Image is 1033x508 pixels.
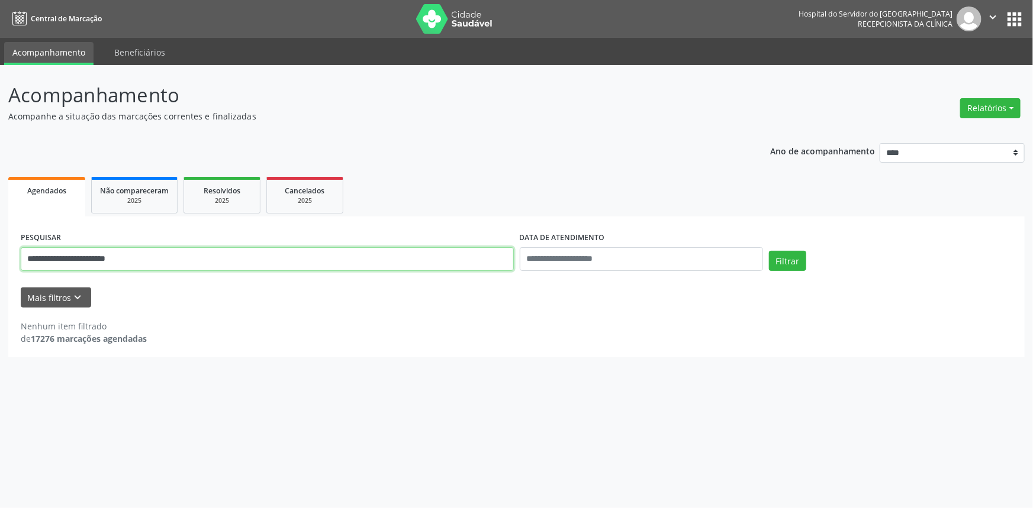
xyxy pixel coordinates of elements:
div: Nenhum item filtrado [21,320,147,332]
button: apps [1004,9,1025,30]
span: Central de Marcação [31,14,102,24]
i: keyboard_arrow_down [72,291,85,304]
a: Beneficiários [106,42,173,63]
button: Filtrar [769,251,806,271]
button: Relatórios [960,98,1021,118]
div: 2025 [100,196,169,205]
div: Hospital do Servidor do [GEOGRAPHIC_DATA] [799,9,952,19]
span: Cancelados [285,186,325,196]
button: Mais filtroskeyboard_arrow_down [21,287,91,308]
button:  [981,7,1004,31]
span: Não compareceram [100,186,169,196]
i:  [986,11,999,24]
span: Agendados [27,186,66,196]
div: 2025 [275,196,334,205]
div: de [21,332,147,345]
span: Recepcionista da clínica [858,19,952,29]
span: Resolvidos [204,186,240,196]
label: DATA DE ATENDIMENTO [520,229,605,247]
strong: 17276 marcações agendadas [31,333,147,344]
p: Acompanhe a situação das marcações correntes e finalizadas [8,110,720,122]
label: PESQUISAR [21,229,61,247]
p: Ano de acompanhamento [771,143,876,158]
a: Acompanhamento [4,42,94,65]
a: Central de Marcação [8,9,102,28]
img: img [957,7,981,31]
div: 2025 [192,196,252,205]
p: Acompanhamento [8,80,720,110]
